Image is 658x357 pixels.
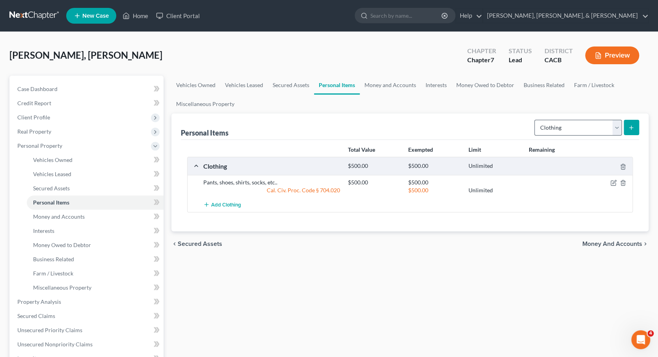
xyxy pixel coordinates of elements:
[171,76,220,95] a: Vehicles Owned
[33,242,91,248] span: Money Owed to Debtor
[642,241,649,247] i: chevron_right
[17,128,51,135] span: Real Property
[11,323,164,337] a: Unsecured Priority Claims
[404,162,465,170] div: $500.00
[11,309,164,323] a: Secured Claims
[421,76,452,95] a: Interests
[203,197,241,212] button: Add Clothing
[27,167,164,181] a: Vehicles Leased
[465,162,525,170] div: Unlimited
[17,327,82,333] span: Unsecured Priority Claims
[33,171,71,177] span: Vehicles Leased
[631,330,650,349] iframe: Intercom live chat
[519,76,569,95] a: Business Related
[17,341,93,348] span: Unsecured Nonpriority Claims
[468,146,481,153] strong: Limit
[314,76,360,95] a: Personal Items
[508,56,532,65] div: Lead
[370,8,442,23] input: Search by name...
[171,241,222,247] button: chevron_left Secured Assets
[11,337,164,351] a: Unsecured Nonpriority Claims
[467,56,496,65] div: Chapter
[456,9,482,23] a: Help
[27,153,164,167] a: Vehicles Owned
[569,76,619,95] a: Farm / Livestock
[465,186,525,194] div: Unlimited
[17,100,51,106] span: Credit Report
[17,142,62,149] span: Personal Property
[508,46,532,56] div: Status
[199,178,344,186] div: Pants, shoes, shirts, socks, etc..
[11,82,164,96] a: Case Dashboard
[544,46,572,56] div: District
[544,56,572,65] div: CACB
[27,195,164,210] a: Personal Items
[33,270,73,277] span: Farm / Livestock
[27,224,164,238] a: Interests
[529,146,555,153] strong: Remaining
[17,114,50,121] span: Client Profile
[152,9,203,23] a: Client Portal
[344,162,404,170] div: $500.00
[268,76,314,95] a: Secured Assets
[11,295,164,309] a: Property Analysis
[452,76,519,95] a: Money Owed to Debtor
[483,9,648,23] a: [PERSON_NAME], [PERSON_NAME], & [PERSON_NAME]
[408,146,433,153] strong: Exempted
[171,241,178,247] i: chevron_left
[27,281,164,295] a: Miscellaneous Property
[178,241,222,247] span: Secured Assets
[33,284,91,291] span: Miscellaneous Property
[27,266,164,281] a: Farm / Livestock
[467,46,496,56] div: Chapter
[404,178,465,186] div: $500.00
[17,86,58,92] span: Case Dashboard
[33,156,72,163] span: Vehicles Owned
[585,46,639,64] button: Preview
[33,256,74,262] span: Business Related
[344,178,404,186] div: $500.00
[9,49,162,61] span: [PERSON_NAME], [PERSON_NAME]
[582,241,642,247] span: Money and Accounts
[27,238,164,252] a: Money Owed to Debtor
[27,252,164,266] a: Business Related
[27,181,164,195] a: Secured Assets
[582,241,649,247] button: Money and Accounts chevron_right
[360,76,421,95] a: Money and Accounts
[490,56,494,63] span: 7
[27,210,164,224] a: Money and Accounts
[220,76,268,95] a: Vehicles Leased
[33,185,70,192] span: Secured Assets
[17,312,55,319] span: Secured Claims
[33,199,69,206] span: Personal Items
[181,128,229,138] div: Personal Items
[211,202,241,208] span: Add Clothing
[404,186,465,194] div: $500.00
[348,146,375,153] strong: Total Value
[82,13,109,19] span: New Case
[33,213,85,220] span: Money and Accounts
[17,298,61,305] span: Property Analysis
[647,330,654,337] span: 4
[171,95,239,113] a: Miscellaneous Property
[33,227,54,234] span: Interests
[119,9,152,23] a: Home
[11,96,164,110] a: Credit Report
[199,162,344,170] div: Clothing
[199,186,344,194] div: Cal. Civ. Proc. Code § 704.020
